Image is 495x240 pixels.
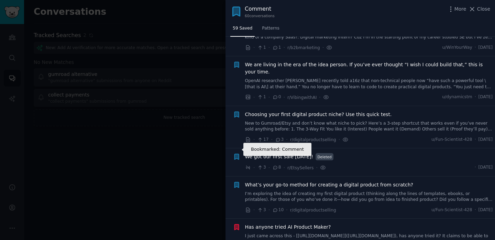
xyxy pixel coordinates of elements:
span: · [271,136,273,143]
div: 60 conversation s [245,13,275,18]
span: · [284,94,285,101]
span: · [322,44,324,51]
span: · [316,164,317,171]
span: · [253,136,255,143]
span: 1 [257,94,266,100]
a: Choosing your first digital product niche? Use this quick test. [245,111,392,118]
a: OpenAI researcher [PERSON_NAME] recently told a16z that non-technical people now “have such a pow... [245,78,493,90]
span: · [475,45,476,51]
span: 1 [257,45,266,51]
span: [DATE] [478,94,493,100]
span: · [253,164,255,171]
span: · [475,137,476,143]
span: Patterns [262,25,279,32]
span: [DATE] [478,137,493,143]
span: · [253,44,255,51]
span: 3 [275,137,284,143]
span: 8 [272,164,281,171]
span: Close [477,5,490,13]
span: 3 [257,164,266,171]
span: · [319,94,320,101]
a: Patterns [260,23,282,37]
span: · [253,206,255,214]
a: I’m exploring the idea of creating my first digital product (thinking along the lines of template... [245,191,493,203]
button: Close [469,5,490,13]
span: r/digitalproductselling [290,137,336,142]
span: 17 [257,137,268,143]
span: · [268,206,270,214]
span: · [284,44,285,51]
span: · [268,164,270,171]
span: · [253,94,255,101]
span: [DATE] [478,207,493,213]
span: · [339,136,340,143]
a: 59 Saved [230,23,255,37]
span: 1 [272,45,281,51]
span: · [268,44,270,51]
span: r/digitalproductselling [290,208,336,213]
span: u/dynamicstm [442,94,472,100]
div: Comment [245,5,275,13]
span: 10 [272,207,284,213]
span: [DATE] [478,45,493,51]
span: r/EtsySellers [287,165,313,170]
a: What’s your go-to method for creating a digital product from scratch? [245,181,413,188]
span: 59 Saved [233,25,252,32]
a: Has anyone tried AI Product Maker? [245,224,331,231]
span: u/Fun-Scientist-428 [431,137,472,143]
span: · [284,164,285,171]
span: u/Fun-Scientist-428 [431,207,472,213]
a: We got our first sale [DATE]! [245,153,313,160]
a: We are living in the era of the idea person. If you’ve ever thought “I wish I could build that,” ... [245,61,493,76]
a: New to Gumroad/Etsy and don’t know what niche to pick? Here’s a 3-step shortcut that works even i... [245,121,493,133]
span: · [475,207,476,213]
span: · [268,94,270,101]
span: 0 [272,94,281,100]
button: More [447,5,466,13]
span: · [286,206,287,214]
span: · [286,136,287,143]
span: Deleted [316,153,333,160]
span: More [454,5,466,13]
span: 3 [257,207,266,213]
span: · [475,164,476,171]
span: r/b2bmarketing [287,45,320,50]
span: u/WinYourWay [442,45,472,51]
span: · [475,94,476,100]
span: r/VibingwithAI [287,95,317,100]
span: [DATE] [478,164,493,171]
